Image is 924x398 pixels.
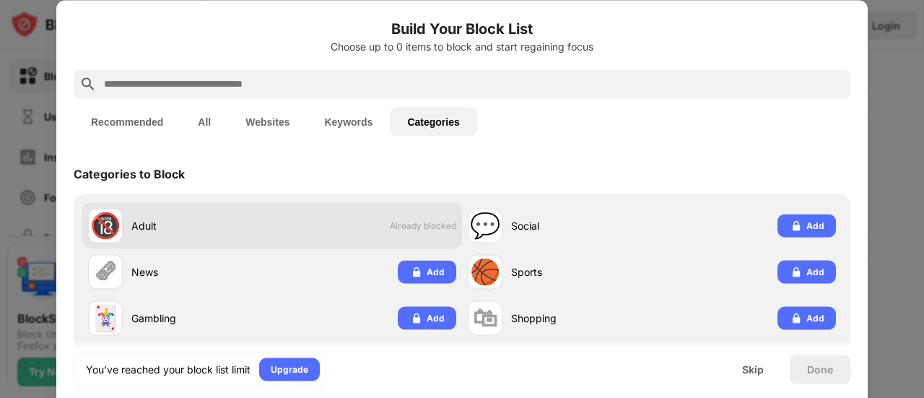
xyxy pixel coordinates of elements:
div: Skip [742,363,764,375]
div: Choose up to 0 items to block and start regaining focus [74,40,850,52]
h6: Build Your Block List [74,17,850,39]
div: Done [807,363,833,375]
button: Keywords [307,107,390,136]
div: Add [427,264,445,279]
button: Websites [228,107,307,136]
div: Upgrade [271,362,308,376]
button: All [180,107,228,136]
div: News [131,264,272,280]
div: Add [427,311,445,325]
button: Categories [390,107,476,136]
div: Shopping [511,311,652,326]
button: Recommended [74,107,180,136]
div: 💬 [470,211,500,241]
div: Add [806,218,824,233]
img: search.svg [79,75,97,92]
div: Adult [131,218,272,233]
div: You’ve reached your block list limit [86,362,250,376]
div: 🏀 [470,257,500,287]
div: 🃏 [90,303,121,333]
div: 🛍 [473,303,497,333]
div: 🔞 [90,211,121,241]
div: 🗞 [93,257,118,287]
span: Already blocked [390,220,456,231]
div: Social [511,218,652,233]
div: Add [806,264,824,279]
div: Add [806,311,824,325]
div: Gambling [131,311,272,326]
div: Sports [511,264,652,280]
div: Categories to Block [74,166,185,181]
